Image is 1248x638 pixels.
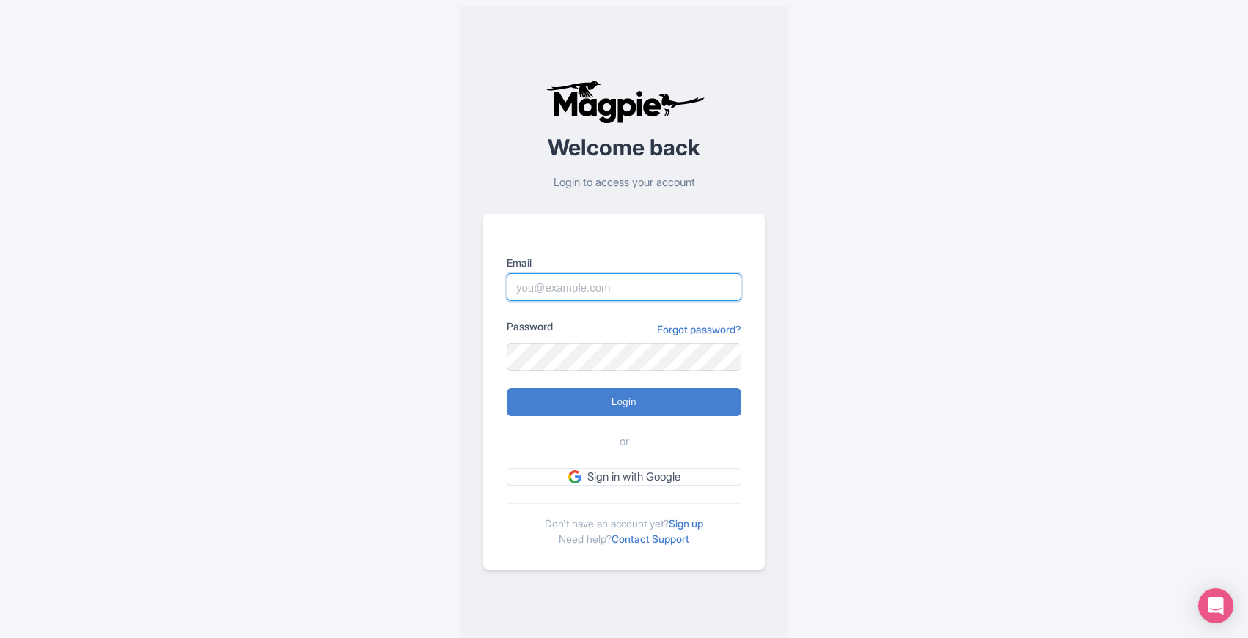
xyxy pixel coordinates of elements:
div: Open Intercom Messenger [1198,588,1233,623]
label: Password [507,319,553,334]
a: Sign up [669,517,703,530]
a: Contact Support [612,533,689,545]
input: you@example.com [507,273,741,301]
input: Login [507,388,741,416]
a: Sign in with Google [507,468,741,486]
a: Forgot password? [657,322,741,337]
span: or [620,434,629,450]
p: Login to access your account [483,174,765,191]
img: logo-ab69f6fb50320c5b225c76a69d11143b.png [542,80,707,124]
img: google.svg [568,470,581,483]
div: Don't have an account yet? Need help? [507,503,741,546]
label: Email [507,255,741,270]
h2: Welcome back [483,136,765,160]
